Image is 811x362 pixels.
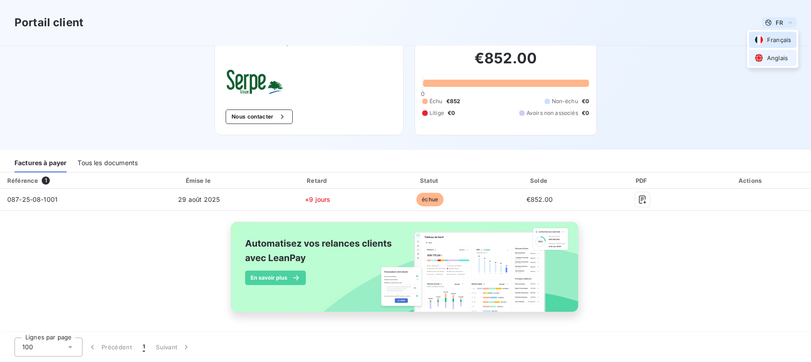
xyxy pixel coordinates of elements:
span: 087-25-08-1001 [7,195,58,203]
span: €0 [582,109,589,117]
button: Nous contacter [226,110,293,124]
span: Anglais [767,54,788,62]
div: Factures à payer [14,153,67,172]
span: €852 [446,97,461,105]
h3: Portail client [14,14,83,31]
div: Émise le [139,176,259,185]
button: Suivant [150,338,196,357]
div: Référence [7,177,38,184]
span: 0 [421,90,425,97]
div: Retard [263,176,373,185]
span: Avoirs non associés [526,109,578,117]
div: Statut [377,176,484,185]
span: €0 [582,97,589,105]
div: Actions [693,176,809,185]
span: +9 jours [305,195,330,203]
img: banner [222,216,589,328]
span: 29 août 2025 [178,195,220,203]
span: Non-échu [552,97,578,105]
div: PDF [595,176,689,185]
span: 1 [42,176,50,185]
span: Litige [430,109,444,117]
span: €0 [448,109,455,117]
span: FR [776,19,783,26]
span: Échu [430,97,443,105]
span: 1 [143,343,145,352]
span: échue [416,193,444,206]
span: €852.00 [526,195,553,203]
button: Précédent [82,338,137,357]
div: Solde [488,176,592,185]
img: Company logo [226,68,284,95]
span: Français [767,36,791,44]
button: 1 [137,338,150,357]
h2: €852.00 [422,49,589,76]
div: Tous les documents [77,153,138,172]
span: 100 [22,343,33,352]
